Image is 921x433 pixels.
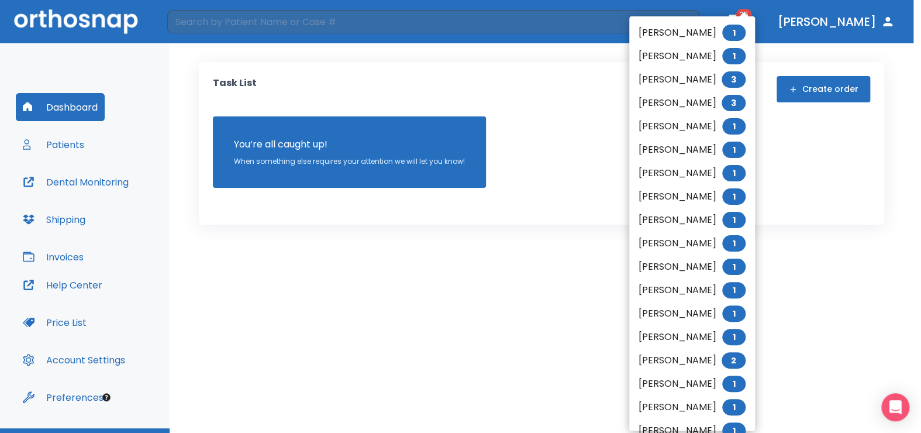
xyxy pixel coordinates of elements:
[629,68,755,91] li: [PERSON_NAME]
[629,115,755,138] li: [PERSON_NAME]
[629,349,755,372] li: [PERSON_NAME]
[629,279,755,302] li: [PERSON_NAME]
[722,235,746,252] span: 1
[722,71,746,88] span: 3
[629,372,755,396] li: [PERSON_NAME]
[722,399,746,415] span: 1
[722,25,746,41] span: 1
[722,95,746,111] span: 3
[629,138,755,161] li: [PERSON_NAME]
[722,118,746,135] span: 1
[629,302,755,325] li: [PERSON_NAME]
[881,393,909,421] div: Open Intercom Messenger
[722,212,746,228] span: 1
[722,376,746,392] span: 1
[629,208,755,232] li: [PERSON_NAME]
[629,255,755,279] li: [PERSON_NAME]
[722,48,746,64] span: 1
[722,259,746,275] span: 1
[629,232,755,255] li: [PERSON_NAME]
[629,325,755,349] li: [PERSON_NAME]
[722,329,746,345] span: 1
[629,44,755,68] li: [PERSON_NAME]
[722,282,746,298] span: 1
[629,185,755,208] li: [PERSON_NAME]
[722,352,746,369] span: 2
[629,21,755,44] li: [PERSON_NAME]
[722,142,746,158] span: 1
[722,305,746,322] span: 1
[629,161,755,185] li: [PERSON_NAME]
[722,188,746,205] span: 1
[629,396,755,419] li: [PERSON_NAME]
[722,165,746,181] span: 1
[629,91,755,115] li: [PERSON_NAME]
